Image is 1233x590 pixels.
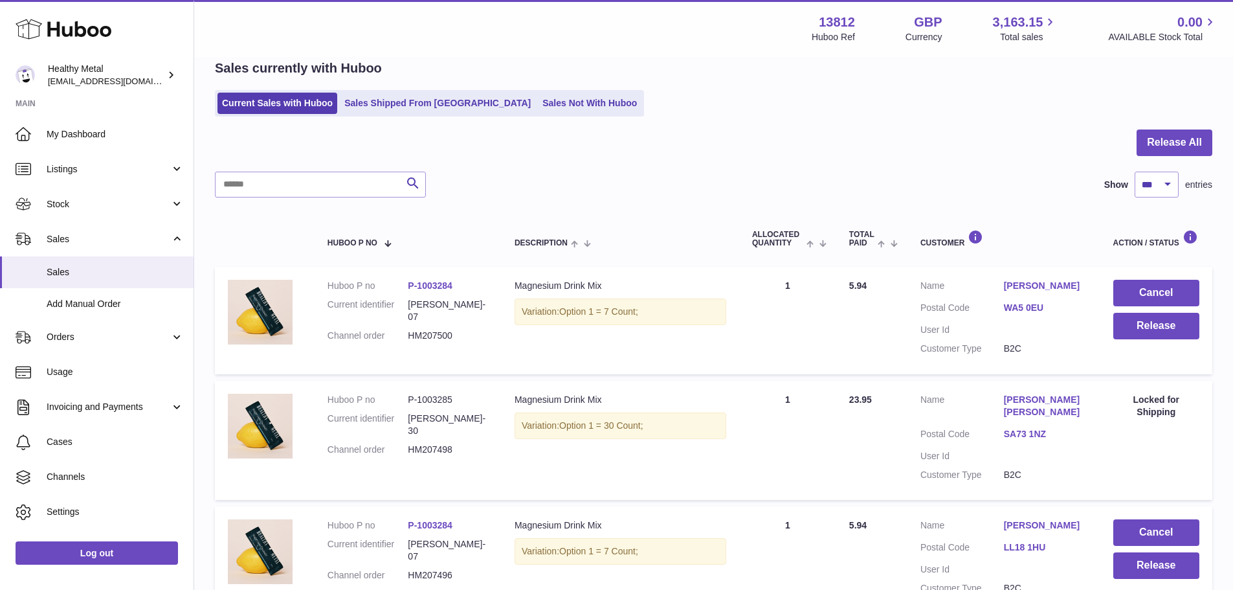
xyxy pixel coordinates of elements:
div: Locked for Shipping [1113,394,1199,418]
dd: [PERSON_NAME]-30 [408,413,489,437]
span: Cases [47,436,184,448]
div: Magnesium Drink Mix [515,394,726,406]
span: AVAILABLE Stock Total [1108,31,1217,43]
div: Variation: [515,538,726,565]
button: Release All [1137,130,1212,156]
span: [EMAIL_ADDRESS][DOMAIN_NAME] [48,76,190,86]
button: Cancel [1113,519,1199,546]
a: Current Sales with Huboo [217,93,337,114]
a: P-1003284 [408,520,452,530]
span: Stock [47,198,170,210]
a: SA73 1NZ [1004,428,1087,440]
span: Huboo P no [328,239,377,247]
a: Sales Not With Huboo [538,93,641,114]
div: Customer [920,230,1087,247]
button: Release [1113,552,1199,579]
dt: Huboo P no [328,280,408,292]
dt: Name [920,280,1004,295]
div: Currency [905,31,942,43]
a: Log out [16,541,178,565]
span: 23.95 [849,394,872,405]
button: Cancel [1113,280,1199,306]
span: 3,163.15 [993,14,1043,31]
dt: Current identifier [328,538,408,563]
span: Total sales [1000,31,1058,43]
span: 0.00 [1177,14,1203,31]
a: Sales Shipped From [GEOGRAPHIC_DATA] [340,93,535,114]
h2: Sales currently with Huboo [215,60,382,77]
a: [PERSON_NAME] [1004,519,1087,532]
dt: Channel order [328,569,408,582]
div: Variation: [515,299,726,325]
dt: Name [920,394,1004,422]
a: 3,163.15 Total sales [993,14,1058,43]
dt: Name [920,519,1004,535]
dd: B2C [1004,469,1087,481]
dt: Current identifier [328,413,408,437]
span: Listings [47,163,170,176]
dt: Postal Code [920,302,1004,317]
strong: 13812 [819,14,855,31]
dt: Postal Code [920,428,1004,444]
strong: GBP [914,14,942,31]
div: Magnesium Drink Mix [515,280,726,292]
span: Option 1 = 7 Count; [559,546,638,556]
a: P-1003284 [408,280,452,291]
span: Option 1 = 7 Count; [559,306,638,317]
img: Product_31.jpg [228,280,293,345]
img: Product_31.jpg [228,519,293,584]
span: Description [515,239,568,247]
a: WA5 0EU [1004,302,1087,314]
dd: [PERSON_NAME]-07 [408,538,489,563]
span: Settings [47,506,184,518]
dt: Customer Type [920,469,1004,481]
span: 5.94 [849,520,867,530]
span: Channels [47,471,184,483]
span: Invoicing and Payments [47,401,170,413]
span: entries [1185,179,1212,191]
dd: HM207500 [408,330,489,342]
a: 0.00 AVAILABLE Stock Total [1108,14,1217,43]
span: Add Manual Order [47,298,184,310]
dt: Channel order [328,330,408,342]
dd: B2C [1004,343,1087,355]
div: Magnesium Drink Mix [515,519,726,532]
span: ALLOCATED Quantity [752,231,803,247]
span: Usage [47,366,184,378]
div: Huboo Ref [812,31,855,43]
dt: Huboo P no [328,519,408,532]
dd: HM207496 [408,569,489,582]
dt: User Id [920,450,1004,462]
dt: Huboo P no [328,394,408,406]
span: My Dashboard [47,128,184,141]
dd: [PERSON_NAME]-07 [408,299,489,323]
dt: Postal Code [920,541,1004,557]
span: Orders [47,331,170,343]
a: LL18 1HU [1004,541,1087,554]
dt: Current identifier [328,299,408,323]
img: Product_31.jpg [228,394,293,459]
div: Action / Status [1113,230,1199,247]
img: internalAdmin-13812@internal.huboo.com [16,65,35,85]
dt: Channel order [328,444,408,456]
div: Variation: [515,413,726,439]
a: [PERSON_NAME] [1004,280,1087,292]
dd: P-1003285 [408,394,489,406]
button: Release [1113,313,1199,339]
a: [PERSON_NAME] [PERSON_NAME] [1004,394,1087,418]
span: Sales [47,266,184,278]
label: Show [1104,179,1128,191]
div: Healthy Metal [48,63,164,87]
dt: User Id [920,563,1004,576]
dt: User Id [920,324,1004,336]
span: Sales [47,233,170,245]
td: 1 [739,381,836,500]
td: 1 [739,267,836,374]
dd: HM207498 [408,444,489,456]
span: Total paid [849,231,874,247]
span: Option 1 = 30 Count; [559,420,643,431]
dt: Customer Type [920,343,1004,355]
span: 5.94 [849,280,867,291]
